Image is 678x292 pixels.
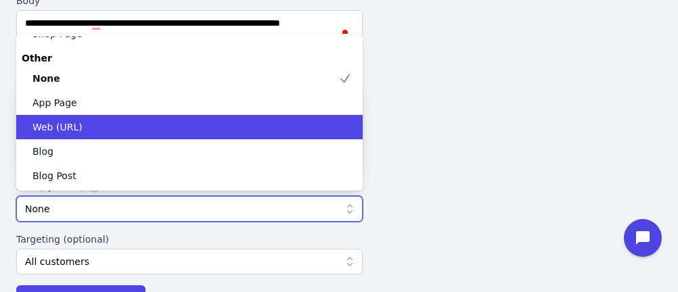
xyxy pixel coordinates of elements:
[32,72,60,85] span: None
[16,233,363,246] label: Targeting (optional)
[32,145,53,158] span: Blog
[32,96,77,109] span: App Page
[32,169,76,182] span: Blog Post
[25,255,340,268] div: All customers
[25,202,340,216] div: None
[32,120,83,134] span: Web (URL)
[16,10,363,49] textarea: To enrich screen reader interactions, please activate Accessibility in Grammarly extension settings
[16,51,363,65] div: Other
